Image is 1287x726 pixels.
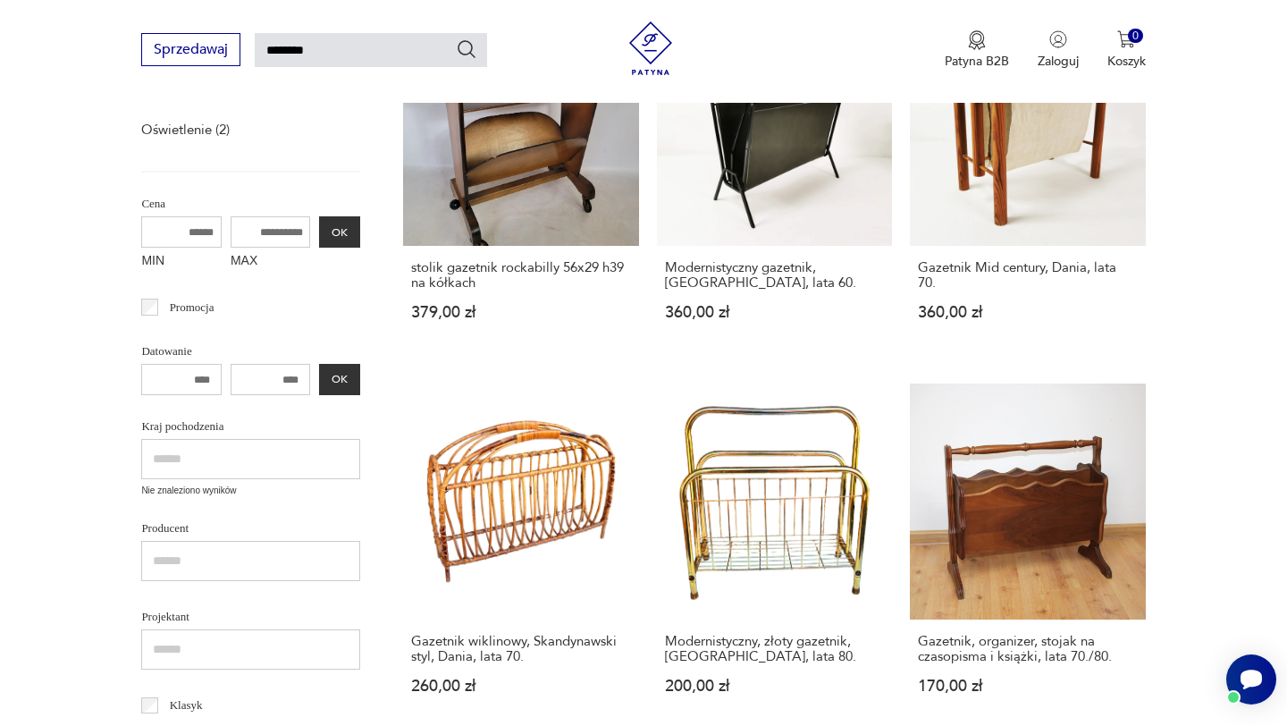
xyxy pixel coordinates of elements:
[141,417,360,436] p: Kraj pochodzenia
[141,45,240,57] a: Sprzedawaj
[1038,30,1079,70] button: Zaloguj
[1117,30,1135,48] img: Ikona koszyka
[141,117,230,142] a: Oświetlenie (2)
[1128,29,1143,44] div: 0
[411,260,630,291] h3: stolik gazetnik rockabilly 56x29 h39 na kółkach
[910,11,1145,355] a: Gazetnik Mid century, Dania, lata 70.Gazetnik Mid century, Dania, lata 70.360,00 zł
[141,194,360,214] p: Cena
[403,11,638,355] a: stolik gazetnik rockabilly 56x29 h39 na kółkachstolik gazetnik rockabilly 56x29 h39 na kółkach379...
[665,634,884,664] h3: Modernistyczny, złoty gazetnik, [GEOGRAPHIC_DATA], lata 80.
[945,30,1009,70] a: Ikona medaluPatyna B2B
[665,260,884,291] h3: Modernistyczny gazetnik, [GEOGRAPHIC_DATA], lata 60.
[665,679,884,694] p: 200,00 zł
[141,607,360,627] p: Projektant
[945,53,1009,70] p: Patyna B2B
[170,298,214,317] p: Promocja
[411,679,630,694] p: 260,00 zł
[968,30,986,50] img: Ikona medalu
[141,342,360,361] p: Datowanie
[1049,30,1067,48] img: Ikonka użytkownika
[141,519,360,538] p: Producent
[918,305,1137,320] p: 360,00 zł
[1226,654,1276,705] iframe: Smartsupp widget button
[665,305,884,320] p: 360,00 zł
[945,30,1009,70] button: Patyna B2B
[170,696,203,715] p: Klasyk
[918,634,1137,664] h3: Gazetnik, organizer, stojak na czasopisma i książki, lata 70./80.
[411,305,630,320] p: 379,00 zł
[319,216,360,248] button: OK
[141,248,222,276] label: MIN
[657,11,892,355] a: Modernistyczny gazetnik, Niemcy, lata 60.Modernistyczny gazetnik, [GEOGRAPHIC_DATA], lata 60.360,...
[624,21,677,75] img: Patyna - sklep z meblami i dekoracjami vintage
[1107,30,1146,70] button: 0Koszyk
[918,260,1137,291] h3: Gazetnik Mid century, Dania, lata 70.
[456,38,477,60] button: Szukaj
[918,679,1137,694] p: 170,00 zł
[319,364,360,395] button: OK
[141,33,240,66] button: Sprzedawaj
[1107,53,1146,70] p: Koszyk
[231,248,311,276] label: MAX
[1038,53,1079,70] p: Zaloguj
[141,484,360,498] p: Nie znaleziono wyników
[411,634,630,664] h3: Gazetnik wiklinowy, Skandynawski styl, Dania, lata 70.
